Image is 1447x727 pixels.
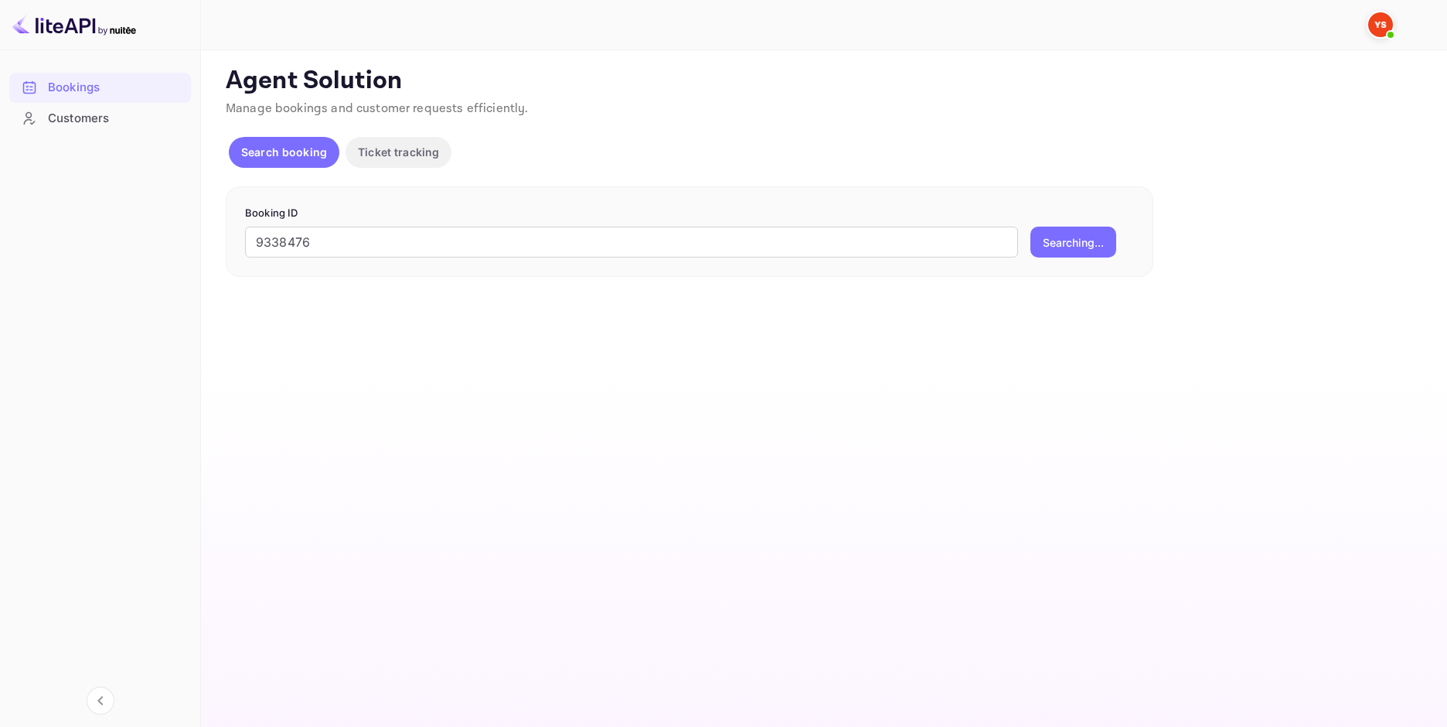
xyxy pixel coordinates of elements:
span: Manage bookings and customer requests efficiently. [226,101,529,117]
div: Bookings [48,79,183,97]
p: Agent Solution [226,66,1419,97]
button: Searching... [1030,227,1116,258]
input: Enter Booking ID (e.g., 63782194) [245,227,1018,258]
p: Search booking [241,144,327,160]
button: Collapse navigation [87,687,114,715]
img: LiteAPI logo [12,12,136,37]
div: Customers [48,110,183,128]
p: Ticket tracking [358,144,439,160]
div: Customers [9,104,191,134]
a: Customers [9,104,191,132]
a: Bookings [9,73,191,101]
p: Booking ID [245,206,1134,221]
div: Bookings [9,73,191,103]
img: Yandex Support [1368,12,1393,37]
